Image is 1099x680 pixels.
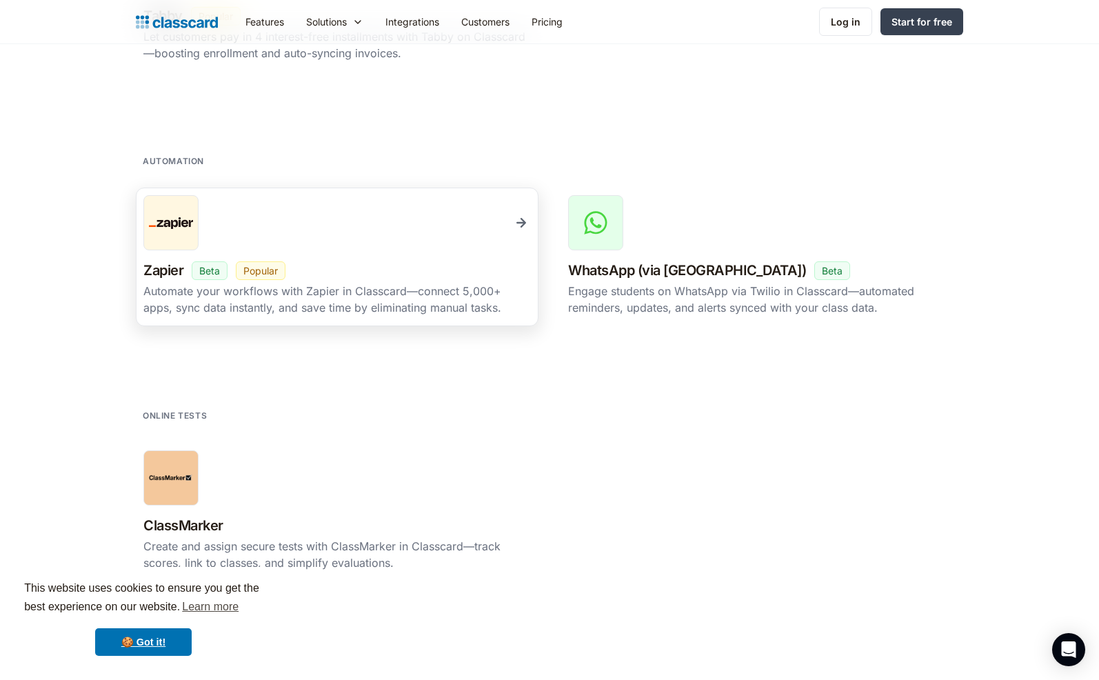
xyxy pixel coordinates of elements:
div: Automate your workflows with Zapier in Classcard—connect 5,000+ apps, sync data instantly, and sa... [143,283,531,316]
div: Solutions [295,6,374,37]
a: Integrations [374,6,450,37]
div: Start for free [891,14,952,29]
a: Log in [819,8,872,36]
a: home [136,12,218,32]
div: Engage students on WhatsApp via Twilio in Classcard—automated reminders, updates, and alerts sync... [568,283,956,316]
div: Solutions [306,14,347,29]
a: ClassMarkerClassMarkerCreate and assign secure tests with ClassMarker in Classcard—track scores, ... [136,443,538,581]
img: Zapier [149,217,193,229]
h2: online tests [143,409,207,422]
h3: WhatsApp (via [GEOGRAPHIC_DATA]) [568,259,806,283]
div: Popular [243,263,278,278]
img: WhatsApp (via Twilio) [582,209,609,237]
h3: ClassMarker [143,514,223,538]
div: Create and assign secure tests with ClassMarker in Classcard—track scores, link to classes, and s... [143,538,531,571]
a: learn more about cookies [180,597,241,617]
a: Features [234,6,295,37]
a: dismiss cookie message [95,628,192,656]
div: Let customers pay in 4 interest-free installments with Tabby on Classcard—boosting enrollment and... [143,28,531,61]
a: ZapierZapierBetaPopularAutomate your workflows with Zapier in Classcard—connect 5,000+ apps, sync... [136,188,538,326]
a: Start for free [880,8,963,35]
div: Log in [831,14,860,29]
div: Beta [199,263,220,278]
a: WhatsApp (via Twilio)WhatsApp (via [GEOGRAPHIC_DATA])BetaEngage students on WhatsApp via Twilio i... [561,188,963,326]
h3: Zapier [143,259,183,283]
img: ClassMarker [149,474,193,481]
span: This website uses cookies to ensure you get the best experience on our website. [24,580,263,617]
div: Beta [822,263,843,278]
a: Customers [450,6,521,37]
h2: automation [143,154,204,168]
div: cookieconsent [11,567,276,669]
a: Pricing [521,6,574,37]
div: Open Intercom Messenger [1052,633,1085,666]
